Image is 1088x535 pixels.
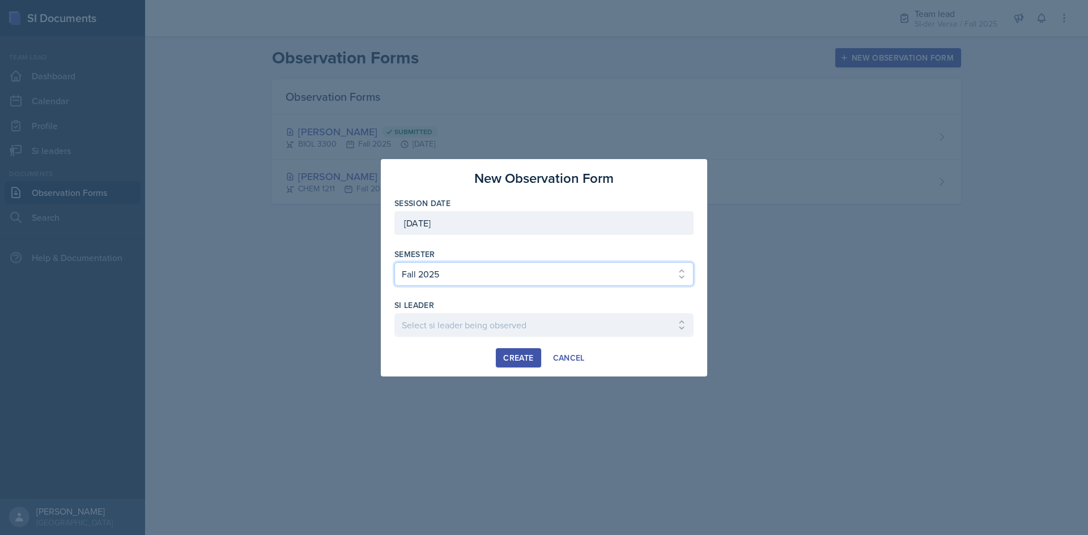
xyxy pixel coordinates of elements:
button: Create [496,348,541,367]
label: si leader [394,299,434,311]
div: Create [503,353,533,362]
h3: New Observation Form [474,168,614,189]
label: Session Date [394,198,450,209]
button: Cancel [546,348,592,367]
label: Semester [394,249,435,260]
div: Cancel [553,353,585,362]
